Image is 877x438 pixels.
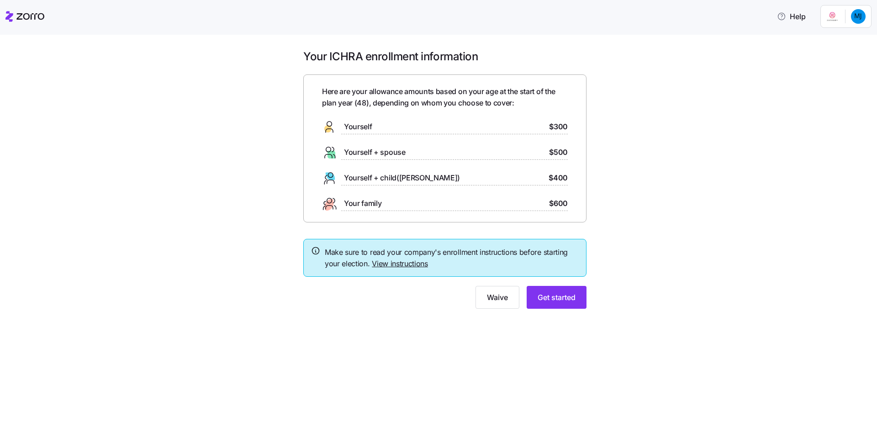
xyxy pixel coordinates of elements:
[322,86,568,109] span: Here are your allowance amounts based on your age at the start of the plan year ( 48 ), depending...
[487,292,508,303] span: Waive
[344,172,460,184] span: Yourself + child([PERSON_NAME])
[344,198,381,209] span: Your family
[777,11,806,22] span: Help
[826,11,838,22] img: Employer logo
[475,286,519,309] button: Waive
[372,259,428,268] a: View instructions
[538,292,576,303] span: Get started
[549,198,568,209] span: $600
[344,121,372,132] span: Yourself
[851,9,866,24] img: c6a78ac543a910808a2f7531fb1c3ad0
[527,286,586,309] button: Get started
[770,7,813,26] button: Help
[549,121,568,132] span: $300
[549,147,568,158] span: $500
[303,49,586,63] h1: Your ICHRA enrollment information
[549,172,568,184] span: $400
[344,147,406,158] span: Yourself + spouse
[325,247,579,269] span: Make sure to read your company's enrollment instructions before starting your election.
